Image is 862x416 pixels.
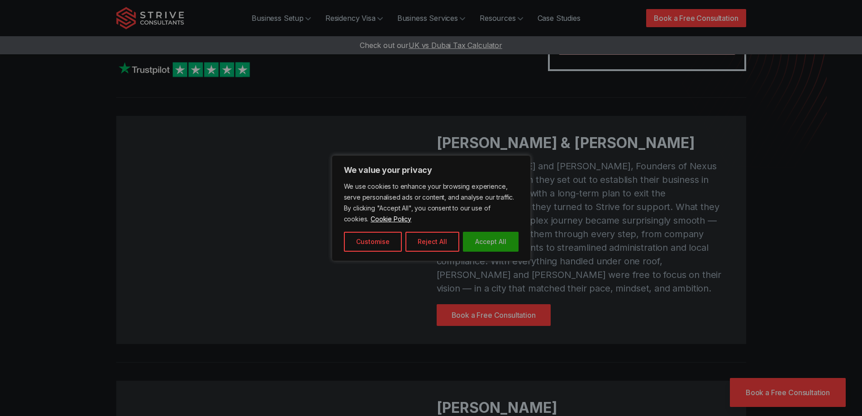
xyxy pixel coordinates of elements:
p: We value your privacy [344,165,519,176]
a: Cookie Policy [370,215,412,223]
button: Reject All [405,232,459,252]
div: We value your privacy [332,155,531,261]
button: Accept All [463,232,519,252]
p: We use cookies to enhance your browsing experience, serve personalised ads or content, and analys... [344,181,519,225]
button: Customise [344,232,402,252]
